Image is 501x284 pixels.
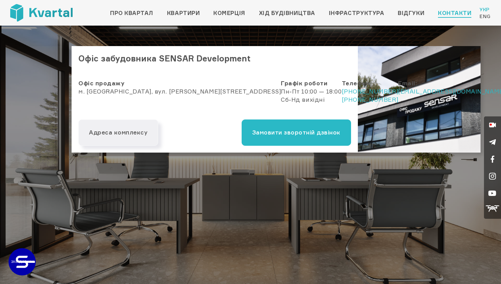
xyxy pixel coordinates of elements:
a: Квартири [167,9,200,17]
img: Kvartal [10,4,73,22]
a: Eng [480,13,491,20]
a: [PHONE_NUMBER] [342,88,398,95]
div: м. [GEOGRAPHIC_DATA], вул. [PERSON_NAME][STREET_ADDRESS] [78,79,281,112]
a: Укр [480,6,491,13]
button: Замовити зворотній дзвінок [242,119,351,146]
div: Пн-Пт 10:00 — 18:00 Сб-Нд вихідні [281,79,341,112]
strong: Телефон [342,80,370,87]
a: ЗАБУДОВНИК [9,248,36,275]
button: Адреса комплексу [78,119,158,146]
strong: Email: [398,80,417,87]
strong: Офіс продажу [78,80,124,87]
a: Комерція [213,9,245,17]
a: Хід будівництва [259,9,315,17]
a: Відгуки [398,9,424,17]
a: Інфраструктура [329,9,384,17]
a: Про квартал [110,9,153,17]
strong: Графік роботи [281,80,328,87]
text: ЗАБУДОВНИК [12,260,34,264]
a: Контакти [438,9,471,17]
a: [PHONE_NUMBER] [342,96,398,103]
h2: Офіс забудовника SENSAR Development [72,46,358,72]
